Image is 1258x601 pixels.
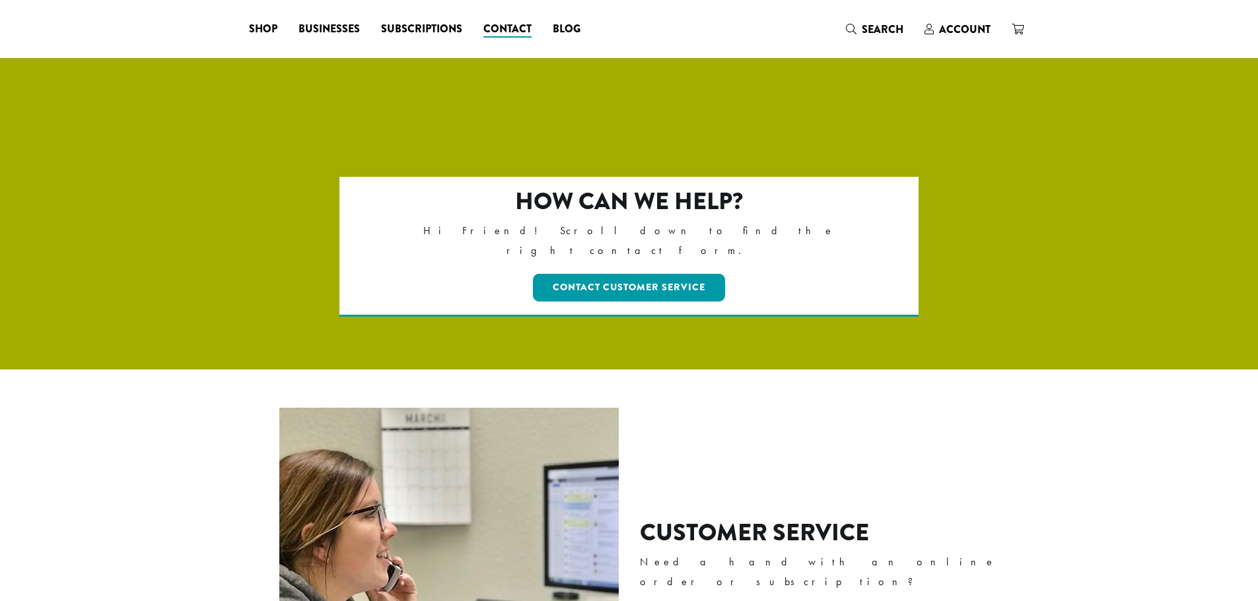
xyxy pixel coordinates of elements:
h2: How can we help? [396,187,862,216]
span: Blog [553,21,580,38]
a: Subscriptions [370,18,473,40]
a: Businesses [288,18,370,40]
p: Hi Friend! Scroll down to find the right contact form. [396,221,862,261]
span: Businesses [298,21,360,38]
span: Account [939,22,991,37]
a: Shop [238,18,288,40]
a: Account [914,18,1001,40]
a: Blog [542,18,591,40]
h2: Customer Service [640,519,1016,547]
span: Subscriptions [381,21,462,38]
a: Contact Customer Service [533,274,725,301]
span: Contact [483,21,532,38]
a: Contact [473,18,542,40]
span: Shop [249,21,277,38]
a: Search [835,18,914,40]
span: Search [862,22,903,37]
p: Need a hand with an online order or subscription? [640,552,1016,592]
